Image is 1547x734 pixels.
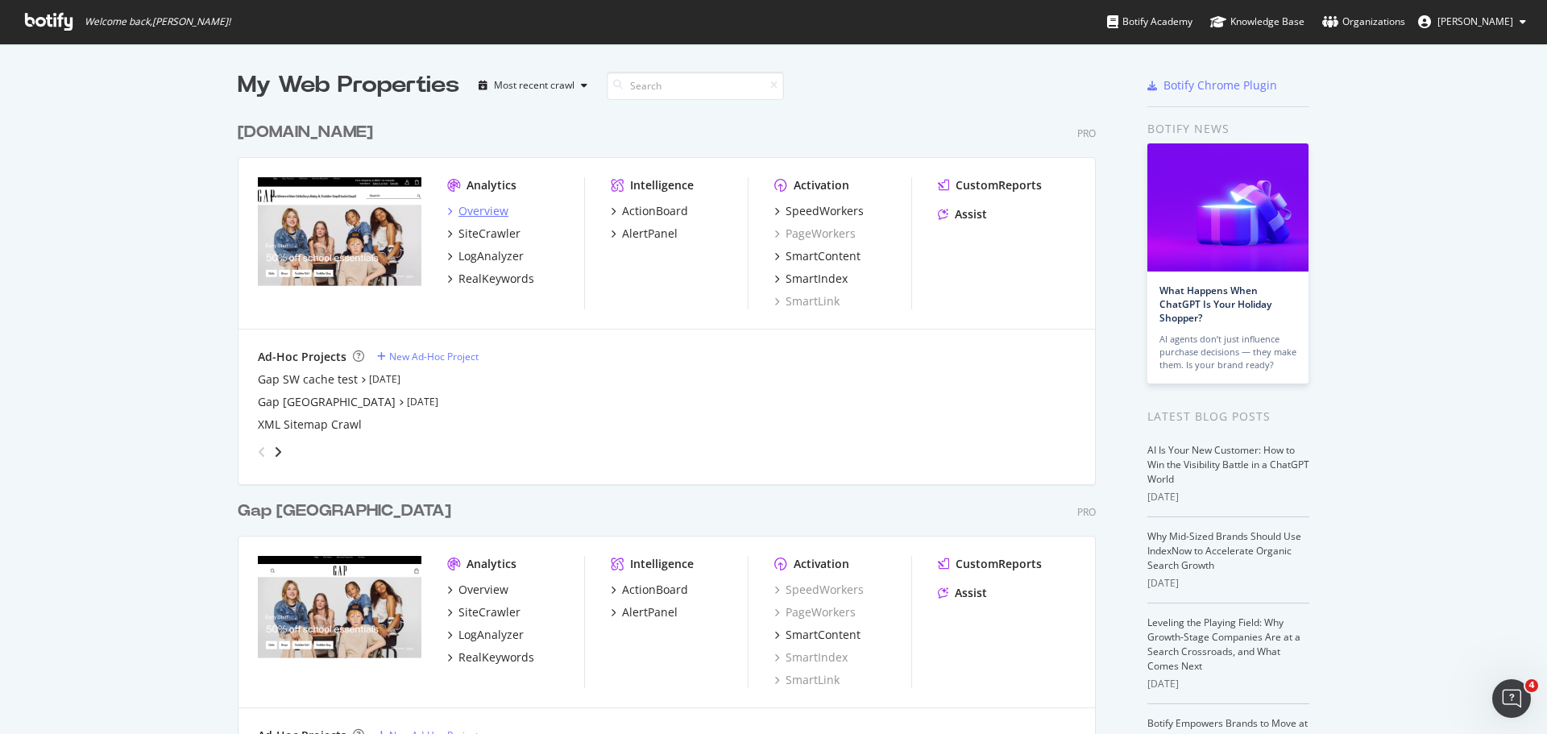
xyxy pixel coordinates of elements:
div: Analytics [467,556,516,572]
a: SmartIndex [774,649,848,666]
div: Most recent crawl [494,81,574,90]
a: SpeedWorkers [774,203,864,219]
a: PageWorkers [774,604,856,620]
iframe: Intercom live chat [1492,679,1531,718]
a: Leveling the Playing Field: Why Growth-Stage Companies Are at a Search Crossroads, and What Comes... [1147,616,1300,673]
div: [DATE] [1147,576,1309,591]
div: AlertPanel [622,604,678,620]
div: Ad-Hoc Projects [258,349,346,365]
a: Overview [447,582,508,598]
div: SmartContent [786,248,861,264]
div: CustomReports [956,177,1042,193]
div: Botify Chrome Plugin [1163,77,1277,93]
div: CustomReports [956,556,1042,572]
div: Overview [458,203,508,219]
div: Latest Blog Posts [1147,408,1309,425]
a: [DOMAIN_NAME] [238,121,379,144]
div: Knowledge Base [1210,14,1304,30]
a: AlertPanel [611,604,678,620]
a: SmartLink [774,293,840,309]
div: Intelligence [630,177,694,193]
div: [DATE] [1147,490,1309,504]
div: Intelligence [630,556,694,572]
div: [DOMAIN_NAME] [238,121,373,144]
a: Why Mid-Sized Brands Should Use IndexNow to Accelerate Organic Search Growth [1147,529,1301,572]
div: Botify news [1147,120,1309,138]
div: Overview [458,582,508,598]
div: Activation [794,177,849,193]
div: AI agents don’t just influence purchase decisions — they make them. Is your brand ready? [1159,333,1296,371]
a: XML Sitemap Crawl [258,417,362,433]
div: SpeedWorkers [786,203,864,219]
span: Welcome back, [PERSON_NAME] ! [85,15,230,28]
a: AI Is Your New Customer: How to Win the Visibility Battle in a ChatGPT World [1147,443,1309,486]
div: RealKeywords [458,271,534,287]
div: SmartContent [786,627,861,643]
div: Analytics [467,177,516,193]
a: Gap [GEOGRAPHIC_DATA] [238,500,458,523]
div: SmartIndex [786,271,848,287]
div: angle-right [272,444,284,460]
img: Gap.com [258,177,421,308]
div: SiteCrawler [458,226,521,242]
a: Overview [447,203,508,219]
div: Pro [1077,505,1096,519]
a: ActionBoard [611,582,688,598]
span: Natalie Bargas [1437,15,1513,28]
a: SmartIndex [774,271,848,287]
div: RealKeywords [458,649,534,666]
div: Pro [1077,126,1096,140]
div: AlertPanel [622,226,678,242]
div: Assist [955,206,987,222]
a: RealKeywords [447,271,534,287]
div: Gap [GEOGRAPHIC_DATA] [238,500,451,523]
a: RealKeywords [447,649,534,666]
a: What Happens When ChatGPT Is Your Holiday Shopper? [1159,284,1271,325]
span: 4 [1525,679,1538,692]
a: Gap [GEOGRAPHIC_DATA] [258,394,396,410]
a: SmartLink [774,672,840,688]
div: ActionBoard [622,203,688,219]
a: SpeedWorkers [774,582,864,598]
a: Gap SW cache test [258,371,358,388]
a: CustomReports [938,177,1042,193]
div: LogAnalyzer [458,248,524,264]
a: SmartContent [774,627,861,643]
div: New Ad-Hoc Project [389,350,479,363]
div: SiteCrawler [458,604,521,620]
div: My Web Properties [238,69,459,102]
div: angle-left [251,439,272,465]
div: LogAnalyzer [458,627,524,643]
div: Assist [955,585,987,601]
a: Assist [938,206,987,222]
a: Assist [938,585,987,601]
img: What Happens When ChatGPT Is Your Holiday Shopper? [1147,143,1309,272]
a: New Ad-Hoc Project [377,350,479,363]
a: SiteCrawler [447,604,521,620]
a: AlertPanel [611,226,678,242]
div: ActionBoard [622,582,688,598]
button: [PERSON_NAME] [1405,9,1539,35]
div: Organizations [1322,14,1405,30]
a: LogAnalyzer [447,248,524,264]
a: PageWorkers [774,226,856,242]
div: Botify Academy [1107,14,1192,30]
a: LogAnalyzer [447,627,524,643]
img: Gapcanada.ca [258,556,421,686]
a: SiteCrawler [447,226,521,242]
a: [DATE] [369,372,400,386]
a: ActionBoard [611,203,688,219]
a: CustomReports [938,556,1042,572]
a: Botify Chrome Plugin [1147,77,1277,93]
a: SmartContent [774,248,861,264]
button: Most recent crawl [472,73,594,98]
